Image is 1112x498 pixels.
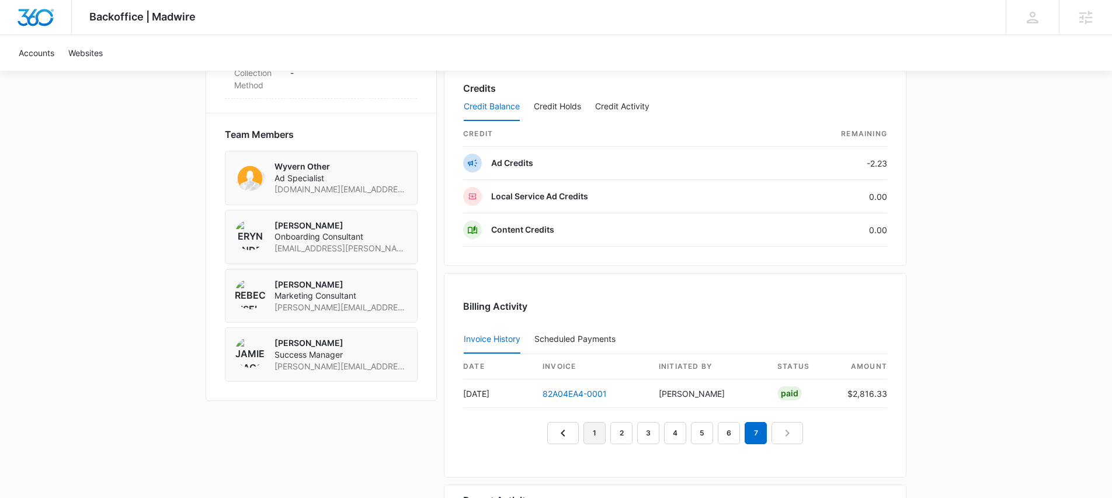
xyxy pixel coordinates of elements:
[274,161,408,172] p: Wyvern Other
[463,122,763,147] th: credit
[768,354,838,379] th: status
[610,422,633,444] a: Page 2
[763,147,887,180] td: -2.23
[89,11,196,23] span: Backoffice | Madwire
[838,354,887,379] th: amount
[543,389,607,399] a: 82A04EA4-0001
[838,379,887,408] td: $2,816.33
[534,93,581,121] button: Credit Holds
[235,220,265,250] img: Eryn Anderson
[274,243,408,254] span: [EMAIL_ADDRESS][PERSON_NAME][DOMAIN_NAME]
[763,122,887,147] th: Remaining
[649,354,768,379] th: Initiated By
[274,290,408,302] span: Marketing Consultant
[649,379,768,408] td: [PERSON_NAME]
[534,335,620,343] div: Scheduled Payments
[763,213,887,247] td: 0.00
[595,93,649,121] button: Credit Activity
[274,279,408,290] p: [PERSON_NAME]
[664,422,686,444] a: Page 4
[491,157,533,169] p: Ad Credits
[274,172,408,184] span: Ad Specialist
[464,93,520,121] button: Credit Balance
[463,354,533,379] th: date
[763,180,887,213] td: 0.00
[274,220,408,231] p: [PERSON_NAME]
[637,422,659,444] a: Page 3
[464,326,520,354] button: Invoice History
[235,337,265,368] img: Jamie Dagg
[463,299,887,313] h3: Billing Activity
[61,35,110,71] a: Websites
[777,386,802,400] div: Paid
[691,422,713,444] a: Page 5
[463,379,533,408] td: [DATE]
[718,422,740,444] a: Page 6
[547,422,803,444] nav: Pagination
[491,224,554,236] p: Content Credits
[274,361,408,372] span: [PERSON_NAME][EMAIL_ADDRESS][PERSON_NAME][DOMAIN_NAME]
[274,337,408,349] p: [PERSON_NAME]
[235,161,265,191] img: Wyvern Other
[235,279,265,309] img: Rebecca Eisele
[547,422,579,444] a: Previous Page
[274,349,408,361] span: Success Manager
[491,191,588,202] p: Local Service Ad Credits
[533,354,649,379] th: invoice
[745,422,767,444] em: 7
[225,60,418,99] div: Collection Method-
[274,184,408,195] span: [DOMAIN_NAME][EMAIL_ADDRESS][DOMAIN_NAME]
[225,127,294,141] span: Team Members
[463,81,496,95] h3: Credits
[12,35,61,71] a: Accounts
[274,231,408,243] span: Onboarding Consultant
[583,422,606,444] a: Page 1
[290,67,408,79] p: -
[234,67,281,91] dt: Collection Method
[274,302,408,313] span: [PERSON_NAME][EMAIL_ADDRESS][PERSON_NAME][DOMAIN_NAME]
